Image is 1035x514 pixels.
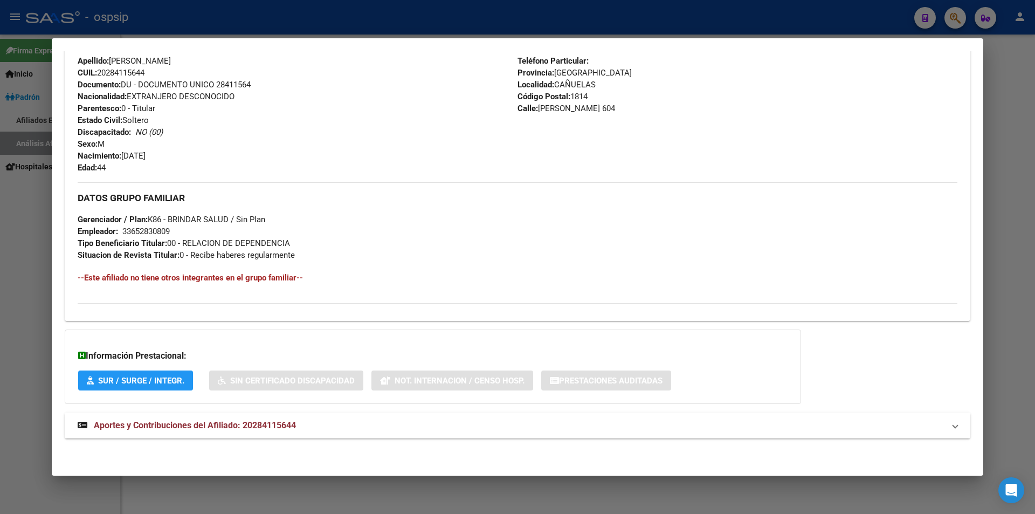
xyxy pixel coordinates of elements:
span: 0 - Recibe haberes regularmente [78,250,295,260]
strong: CUIL: [78,68,97,78]
strong: Gerenciador / Plan: [78,215,148,224]
strong: Edad: [78,163,97,173]
button: Sin Certificado Discapacidad [209,371,363,390]
span: [DATE] [78,151,146,161]
i: NO (00) [135,127,163,137]
h4: --Este afiliado no tiene otros integrantes en el grupo familiar-- [78,272,957,284]
h3: DATOS GRUPO FAMILIAR [78,192,957,204]
strong: Estado Civil: [78,115,122,125]
span: 00 - RELACION DE DEPENDENCIA [78,238,290,248]
strong: Situacion de Revista Titular: [78,250,180,260]
div: Open Intercom Messenger [998,477,1024,503]
span: K86 - BRINDAR SALUD / Sin Plan [78,215,265,224]
span: CAÑUELAS [517,80,596,90]
span: Soltero [78,115,149,125]
strong: Localidad: [517,80,554,90]
strong: Discapacitado: [78,127,131,137]
strong: Nacionalidad: [78,92,127,101]
strong: Teléfono Particular: [517,56,589,66]
button: SUR / SURGE / INTEGR. [78,371,193,390]
strong: Calle: [517,104,538,113]
strong: Código Postal: [517,92,570,101]
span: [PERSON_NAME] [78,56,171,66]
h3: Información Prestacional: [78,349,788,362]
div: 33652830809 [122,225,170,237]
span: Not. Internacion / Censo Hosp. [395,376,525,386]
strong: Sexo: [78,139,98,149]
button: Not. Internacion / Censo Hosp. [371,371,533,390]
strong: Provincia: [517,68,554,78]
span: Aportes y Contribuciones del Afiliado: 20284115644 [94,420,296,430]
span: EXTRANJERO DESCONOCIDO [78,92,234,101]
strong: Tipo Beneficiario Titular: [78,238,167,248]
span: 1814 [517,92,588,101]
span: [GEOGRAPHIC_DATA] [517,68,632,78]
span: DU - DOCUMENTO UNICO 28411564 [78,80,251,90]
span: Sin Certificado Discapacidad [230,376,355,386]
strong: Empleador: [78,227,118,236]
strong: Nacimiento: [78,151,121,161]
strong: Documento: [78,80,121,90]
button: Prestaciones Auditadas [541,371,671,390]
span: 0 - Titular [78,104,155,113]
mat-expansion-panel-header: Aportes y Contribuciones del Afiliado: 20284115644 [65,413,970,438]
span: [PERSON_NAME] 604 [517,104,615,113]
span: 44 [78,163,106,173]
span: M [78,139,105,149]
strong: Apellido: [78,56,109,66]
span: 20284115644 [78,68,144,78]
span: Prestaciones Auditadas [559,376,663,386]
span: SUR / SURGE / INTEGR. [98,376,184,386]
strong: Parentesco: [78,104,121,113]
